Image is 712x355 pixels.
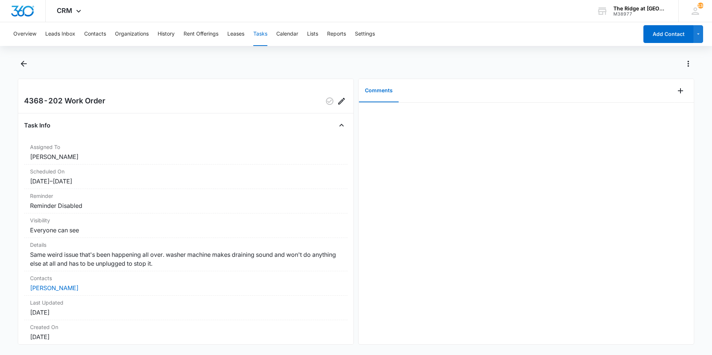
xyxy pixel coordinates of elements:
button: Overview [13,22,36,46]
dt: Details [30,241,342,249]
button: Organizations [115,22,149,46]
button: Actions [682,58,694,70]
button: Edit [336,95,347,107]
dt: Visibility [30,216,342,224]
dd: [DATE] [30,308,342,317]
span: 138 [698,3,703,9]
button: Tasks [253,22,267,46]
div: VisibilityEveryone can see [24,213,347,238]
div: ReminderReminder Disabled [24,189,347,213]
dt: Assigned To [30,143,342,151]
div: DetailsSame weird issue that's been happening all over. washer machine makes draining sound and w... [24,238,347,271]
h2: 4368-202 Work Order [24,95,105,107]
div: Created On[DATE] [24,320,347,345]
dd: Everyone can see [30,226,342,235]
div: account id [613,11,667,17]
button: Comments [359,79,399,102]
button: Reports [327,22,346,46]
div: Contacts[PERSON_NAME] [24,271,347,296]
button: Leads Inbox [45,22,75,46]
button: Lists [307,22,318,46]
div: Scheduled On[DATE]–[DATE] [24,165,347,189]
div: Assigned To[PERSON_NAME] [24,140,347,165]
dd: [PERSON_NAME] [30,152,342,161]
div: notifications count [698,3,703,9]
dt: Contacts [30,274,342,282]
button: Calendar [276,22,298,46]
dt: Last Updated [30,299,342,306]
dt: Reminder [30,192,342,200]
span: CRM [57,7,72,14]
dd: Same weird issue that's been happening all over. washer machine makes draining sound and won't do... [30,250,342,268]
dd: [DATE] [30,332,342,341]
button: Close [336,119,347,131]
button: Back [18,58,29,70]
h4: Task Info [24,121,50,130]
button: Rent Offerings [184,22,218,46]
dt: Scheduled On [30,167,342,175]
button: History [158,22,175,46]
div: account name [613,6,667,11]
dd: [DATE] – [DATE] [30,177,342,186]
button: Add Comment [675,85,686,97]
dt: Created On [30,323,342,331]
dd: Reminder Disabled [30,201,342,210]
button: Contacts [84,22,106,46]
button: Leases [227,22,244,46]
button: Add Contact [643,25,693,43]
button: Settings [355,22,375,46]
div: Last Updated[DATE] [24,296,347,320]
a: [PERSON_NAME] [30,284,79,292]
